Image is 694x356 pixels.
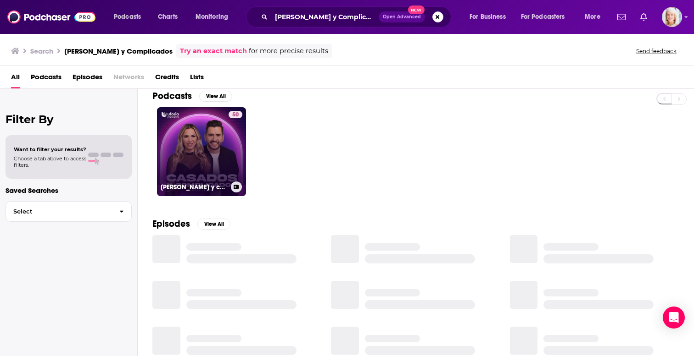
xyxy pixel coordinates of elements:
[199,91,232,102] button: View All
[637,9,651,25] a: Show notifications dropdown
[189,10,240,24] button: open menu
[470,11,506,23] span: For Business
[229,111,242,118] a: 50
[255,6,460,27] div: Search podcasts, credits, & more...
[31,70,62,88] a: Podcasts
[249,46,328,56] span: for more precise results
[30,47,53,55] h3: Search
[196,11,228,23] span: Monitoring
[64,47,173,55] h3: [PERSON_NAME] y Complicados
[408,5,425,14] span: New
[7,8,95,26] img: Podchaser - Follow, Share and Rate Podcasts
[662,7,682,27] span: Logged in as ashtonrc
[152,10,183,24] a: Charts
[232,110,239,120] span: 50
[180,46,247,56] a: Try an exact match
[578,10,612,24] button: open menu
[197,219,230,230] button: View All
[113,70,144,88] span: Networks
[662,7,682,27] img: User Profile
[152,90,192,102] h2: Podcasts
[152,90,232,102] a: PodcastsView All
[271,10,379,24] input: Search podcasts, credits, & more...
[521,11,565,23] span: For Podcasters
[11,70,20,88] a: All
[614,9,629,25] a: Show notifications dropdown
[190,70,204,88] a: Lists
[662,7,682,27] button: Show profile menu
[463,10,517,24] button: open menu
[157,107,246,196] a: 50[PERSON_NAME] y complicados, con [PERSON_NAME]
[14,155,86,168] span: Choose a tab above to access filters.
[515,10,578,24] button: open menu
[155,70,179,88] a: Credits
[6,201,132,222] button: Select
[6,186,132,195] p: Saved Searches
[14,146,86,153] span: Want to filter your results?
[663,307,685,329] div: Open Intercom Messenger
[633,47,679,55] button: Send feedback
[152,218,190,230] h2: Episodes
[6,208,112,214] span: Select
[73,70,102,88] a: Episodes
[585,11,600,23] span: More
[161,183,227,191] h3: [PERSON_NAME] y complicados, con [PERSON_NAME]
[152,218,230,230] a: EpisodesView All
[6,113,132,126] h2: Filter By
[379,11,425,22] button: Open AdvancedNew
[114,11,141,23] span: Podcasts
[383,15,421,19] span: Open Advanced
[158,11,178,23] span: Charts
[107,10,153,24] button: open menu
